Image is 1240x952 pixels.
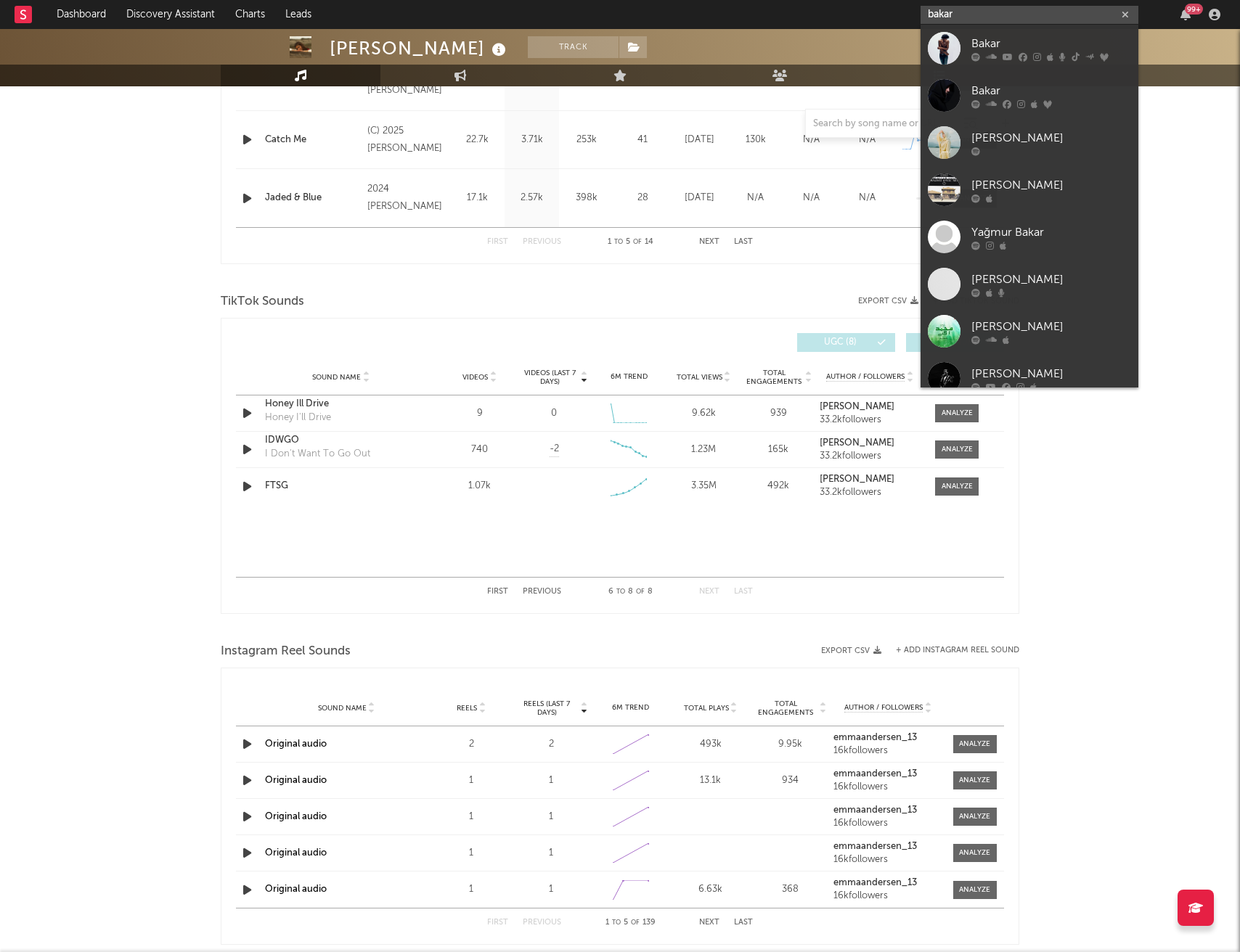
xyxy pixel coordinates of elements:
span: of [633,239,642,245]
div: 28 [617,191,668,205]
div: [PERSON_NAME] [971,271,1131,288]
strong: emmaandersen_13 [833,805,917,815]
strong: [PERSON_NAME] [820,438,894,448]
button: Export CSV [858,297,918,305]
div: 165k [745,443,812,457]
div: 2 [515,737,587,752]
div: 368 [754,882,827,897]
div: N/A [843,191,892,205]
div: 33.2k followers [820,415,921,425]
div: 3.35M [670,479,738,493]
button: Previous [523,919,561,927]
input: Search for artists [921,6,1138,24]
input: Search by song name or URL [806,118,959,130]
button: 99+ [1180,9,1191,20]
button: Track [528,36,619,58]
span: TikTok Sounds [221,293,304,311]
div: 1.23M [670,443,738,457]
a: FTSG [265,479,417,493]
a: [PERSON_NAME] [921,260,1138,308]
div: 1 5 139 [590,914,670,932]
div: [PERSON_NAME] [330,36,510,60]
button: UGC(8) [797,333,895,352]
div: 9.95k [754,737,827,752]
button: Next [699,588,719,596]
span: Videos (last 7 days) [521,369,579,386]
a: [PERSON_NAME] [921,355,1138,402]
button: First [487,919,508,927]
a: Yağmur Bakar [921,213,1138,260]
strong: emmaandersen_13 [833,878,917,887]
div: Yağmur Bakar [971,223,1131,241]
div: Honey I'll Drive [265,411,331,425]
div: 2024 [PERSON_NAME] [367,181,446,216]
button: + Add Instagram Reel Sound [896,647,1019,654]
button: Export CSV [821,647,881,655]
a: [PERSON_NAME] [921,166,1138,213]
div: [PERSON_NAME] [971,129,1131,147]
a: emmaandersen_13 [833,733,942,743]
div: 1 5 14 [590,234,670,251]
button: Previous [523,588,561,596]
a: [PERSON_NAME] [820,402,921,412]
div: 16k followers [833,891,942,901]
a: [PERSON_NAME] [921,308,1138,355]
div: [PERSON_NAME] [971,365,1131,382]
a: Honey Ill Drive [265,397,417,411]
div: N/A [787,191,836,205]
span: of [631,919,640,926]
span: Author / Followers [826,372,905,382]
div: 16k followers [833,746,942,756]
span: Videos [462,373,488,382]
button: + Add TikTok Sound [918,297,1019,305]
div: 2.57k [508,191,555,205]
div: 1 [515,846,587,861]
span: of [636,588,645,595]
div: [DATE] [675,191,724,205]
div: Catch Me [265,133,360,147]
span: Reels (last 7 days) [515,699,579,717]
div: 41 [617,133,668,147]
button: Official(0) [906,333,1004,352]
div: 1 [435,846,507,861]
span: Sound Name [318,704,367,713]
div: 13.1k [674,773,747,788]
a: emmaandersen_13 [833,805,942,816]
div: [PERSON_NAME] [971,176,1131,194]
span: Author / Followers [844,703,923,713]
div: 16k followers [833,818,942,829]
strong: [PERSON_NAME] [820,475,894,484]
div: 130k [731,133,780,147]
div: 1 [515,882,587,897]
div: 492k [745,479,812,493]
a: emmaandersen_13 [833,769,942,779]
div: 99 + [1185,4,1203,15]
div: Jaded & Blue [265,191,360,205]
button: Last [734,919,753,927]
button: Next [699,919,719,927]
a: Original audio [265,812,327,821]
button: Previous [523,238,561,246]
div: [DATE] [675,133,724,147]
div: 934 [754,773,827,788]
div: 939 [745,406,812,421]
div: IDWGO [265,433,417,448]
a: Original audio [265,739,327,749]
div: Bakar [971,35,1131,52]
div: 6.63k [674,882,747,897]
button: Next [699,238,719,246]
div: 9 [446,406,513,421]
button: Last [734,588,753,596]
span: to [616,588,625,595]
span: Total Engagements [745,369,804,386]
div: 22.7k [454,133,501,147]
div: + Add Instagram Reel Sound [881,647,1019,654]
strong: [PERSON_NAME] [820,402,894,411]
div: 2 [435,737,507,752]
a: Bakar [921,25,1138,72]
div: N/A [787,133,836,147]
div: 253k [563,133,610,147]
div: 1 [435,773,507,788]
div: 493k [674,737,747,752]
